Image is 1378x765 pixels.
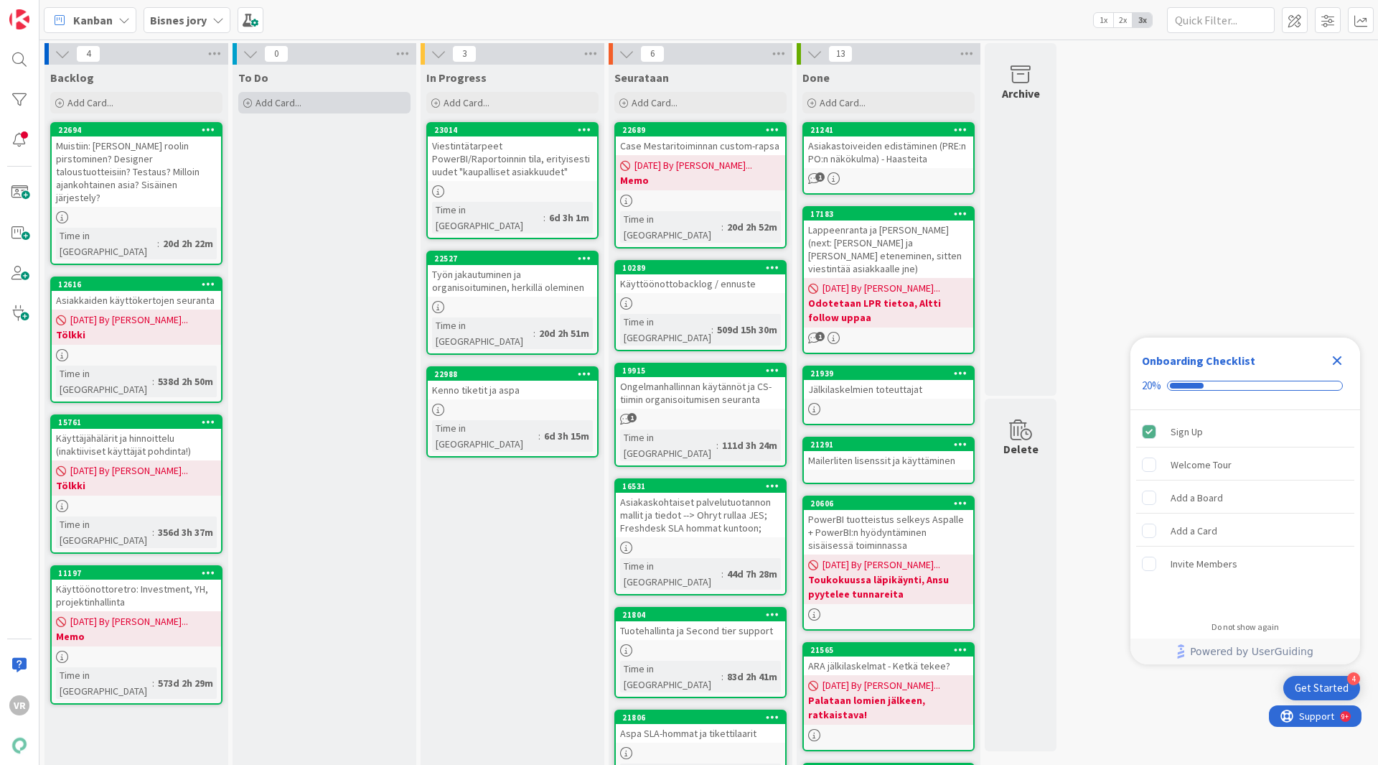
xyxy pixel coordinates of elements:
[428,368,597,399] div: 22988Kenno tiketit ja aspa
[152,524,154,540] span: :
[614,478,787,595] a: 16531Asiakaskohtaiset palvelutuotannon mallit ja tiedot --> Ohryt rullaa JES; Freshdesk SLA homma...
[56,328,217,342] b: Tölkki
[802,206,975,354] a: 17183Lappeenranta ja [PERSON_NAME] (next: [PERSON_NAME] ja [PERSON_NAME] eteneminen, sitten viest...
[426,366,599,458] a: 22988Kenno tiketit ja aspaTime in [GEOGRAPHIC_DATA]:6d 3h 15m
[723,566,781,582] div: 44d 7h 28m
[810,368,973,379] div: 21939
[616,124,785,155] div: 22689Case Mestaritoiminnan custom-rapsa
[52,580,221,611] div: Käyttöönottoretro: Investment, YH, projektinhallinta
[640,45,665,62] span: 6
[622,263,785,273] div: 10289
[616,724,785,743] div: Aspa SLA-hommat ja tikettilaarit
[1094,13,1113,27] span: 1x
[804,124,973,168] div: 21241Asiakastoiveiden edistäminen (PRE:n PO:n näkökulma) - Haasteita
[533,325,535,341] span: :
[614,607,787,698] a: 21804Tuotehallinta ja Second tier supportTime in [GEOGRAPHIC_DATA]:83d 2h 41m
[1138,639,1353,664] a: Powered by UserGuiding
[721,669,723,685] span: :
[52,567,221,580] div: 11197
[52,416,221,429] div: 15761
[428,124,597,181] div: 23014Viestintätarpeet PowerBI/Raportoinnin tila, erityisesti uudet "kaupalliset asiakkuudet"
[426,70,487,85] span: In Progress
[1136,482,1354,514] div: Add a Board is incomplete.
[616,364,785,377] div: 19915
[1171,522,1217,539] div: Add a Card
[52,124,221,136] div: 22694
[822,678,940,693] span: [DATE] By [PERSON_NAME]...
[1326,349,1349,372] div: Close Checklist
[616,274,785,293] div: Käyttöönottobacklog / ennuste
[808,296,969,325] b: Odotetaan LPR tietoa, Altti follow uppaa
[616,480,785,493] div: 16531
[535,325,593,341] div: 20d 2h 51m
[1283,676,1360,700] div: Open Get Started checklist, remaining modules: 4
[428,252,597,265] div: 22527
[804,497,973,555] div: 20606PowerBI tuotteistus selkeys Aspalle + PowerBI:n hyödyntäminen sisäisessä toiminnassa
[1136,416,1354,448] div: Sign Up is complete.
[1142,379,1349,392] div: Checklist progress: 20%
[426,122,599,239] a: 23014Viestintätarpeet PowerBI/Raportoinnin tila, erityisesti uudet "kaupalliset asiakkuudet"Time ...
[70,463,188,478] span: [DATE] By [PERSON_NAME]...
[56,667,152,699] div: Time in [GEOGRAPHIC_DATA]
[804,497,973,510] div: 20606
[622,610,785,620] div: 21804
[1130,338,1360,664] div: Checklist Container
[157,236,159,251] span: :
[723,669,781,685] div: 83d 2h 41m
[822,557,940,572] span: [DATE] By [PERSON_NAME]...
[616,364,785,409] div: 19915Ongelmanhallinnan käytännöt ja CS-tiimin organisoitumisen seuranta
[52,278,221,310] div: 12616Asiakkaiden käyttökertojen seuranta
[1171,423,1203,440] div: Sign Up
[67,96,113,109] span: Add Card...
[264,45,289,62] span: 0
[804,367,973,380] div: 21939
[804,644,973,675] div: 21565ARA jälkilaskelmat - Ketkä tekee?
[56,228,157,259] div: Time in [GEOGRAPHIC_DATA]
[808,572,969,601] b: Toukokuussa läpikäynti, Ansu pyytelee tunnareita
[614,260,787,351] a: 10289Käyttöönottobacklog / ennusteTime in [GEOGRAPHIC_DATA]:509d 15h 30m
[1130,410,1360,612] div: Checklist items
[713,322,781,338] div: 509d 15h 30m
[152,675,154,691] span: :
[721,219,723,235] span: :
[1211,621,1279,633] div: Do not show again
[1136,548,1354,580] div: Invite Members is incomplete.
[711,322,713,338] span: :
[1347,672,1360,685] div: 4
[154,374,217,389] div: 538d 2h 50m
[721,566,723,582] span: :
[56,629,217,644] b: Memo
[73,11,113,29] span: Kanban
[238,70,268,85] span: To Do
[810,440,973,450] div: 21291
[432,317,533,349] div: Time in [GEOGRAPHIC_DATA]
[434,369,597,379] div: 22988
[1295,681,1349,695] div: Get Started
[616,377,785,409] div: Ongelmanhallinnan käytännöt ja CS-tiimin organisoitumisen seuranta
[815,332,825,341] span: 1
[622,125,785,135] div: 22689
[52,278,221,291] div: 12616
[634,158,752,173] span: [DATE] By [PERSON_NAME]...
[56,478,217,493] b: Tölkki
[56,516,152,548] div: Time in [GEOGRAPHIC_DATA]
[428,124,597,136] div: 23014
[9,736,29,756] img: avatar
[718,437,781,453] div: 111d 3h 24m
[723,219,781,235] div: 20d 2h 52m
[802,642,975,751] a: 21565ARA jälkilaskelmat - Ketkä tekee?[DATE] By [PERSON_NAME]...Palataan lomien jälkeen, ratkaist...
[154,524,217,540] div: 356d 3h 37m
[58,125,221,135] div: 22694
[804,208,973,221] div: 17183
[540,428,593,444] div: 6d 3h 15m
[428,252,597,297] div: 22527Työn jakautuminen ja organisoituminen, herkillä oleminen
[802,122,975,195] a: 21241Asiakastoiveiden edistäminen (PRE:n PO:n näkökulma) - Haasteita
[620,173,781,187] b: Memo
[804,438,973,451] div: 21291
[716,437,718,453] span: :
[616,621,785,640] div: Tuotehallinta ja Second tier support
[627,413,637,422] span: 1
[620,558,721,590] div: Time in [GEOGRAPHIC_DATA]
[1171,456,1232,473] div: Welcome Tour
[616,261,785,274] div: 10289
